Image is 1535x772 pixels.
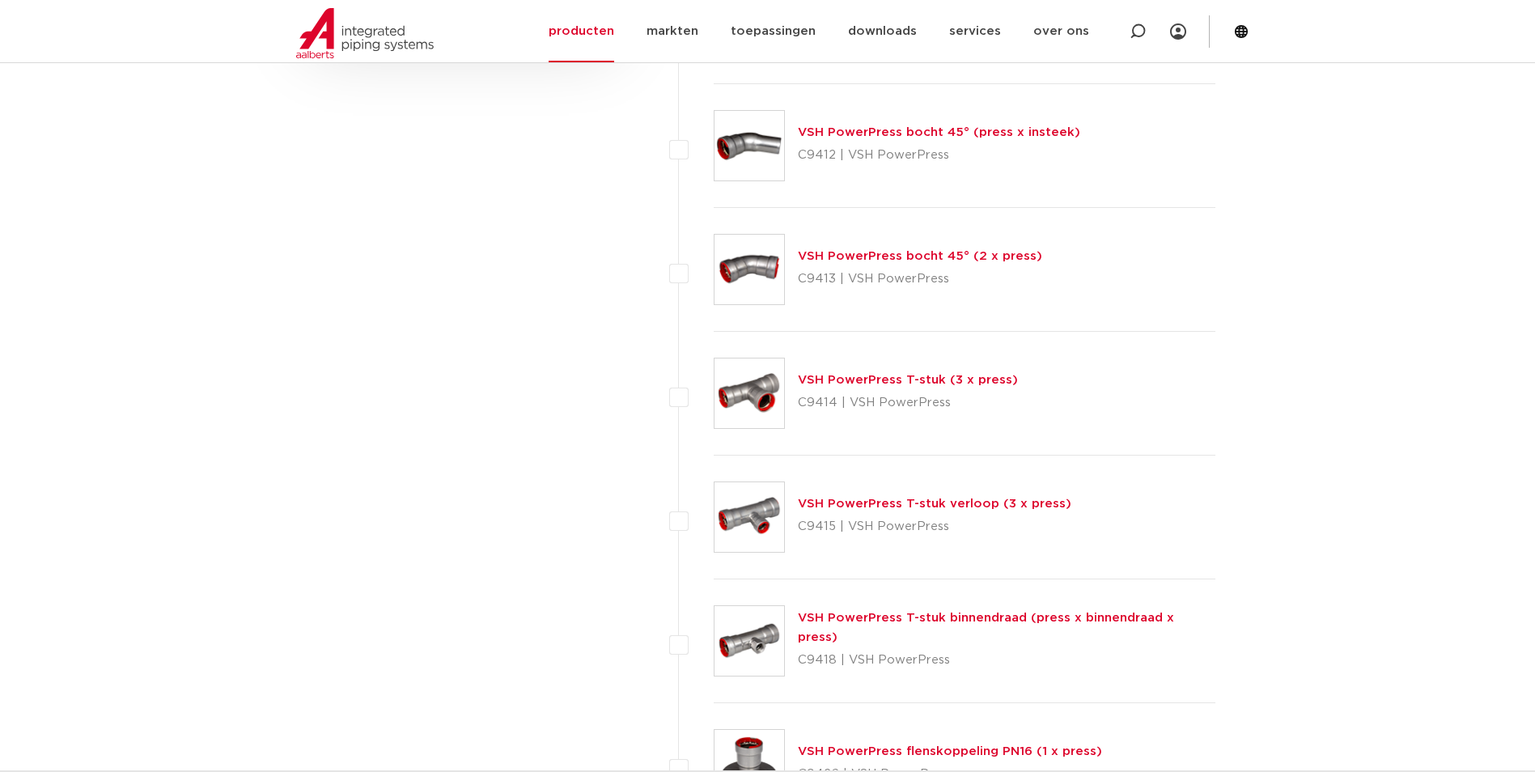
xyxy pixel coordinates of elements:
p: C9418 | VSH PowerPress [798,647,1216,673]
img: Thumbnail for VSH PowerPress T-stuk verloop (3 x press) [714,482,784,552]
img: Thumbnail for VSH PowerPress T-stuk (3 x press) [714,358,784,428]
a: VSH PowerPress flenskoppeling PN16 (1 x press) [798,745,1102,757]
a: VSH PowerPress T-stuk binnendraad (press x binnendraad x press) [798,612,1174,643]
a: VSH PowerPress T-stuk verloop (3 x press) [798,498,1071,510]
p: C9414 | VSH PowerPress [798,390,1018,416]
a: VSH PowerPress bocht 45° (press x insteek) [798,126,1080,138]
a: VSH PowerPress T-stuk (3 x press) [798,374,1018,386]
img: Thumbnail for VSH PowerPress T-stuk binnendraad (press x binnendraad x press) [714,606,784,676]
img: Thumbnail for VSH PowerPress bocht 45° (2 x press) [714,235,784,304]
p: C9412 | VSH PowerPress [798,142,1080,168]
p: C9413 | VSH PowerPress [798,266,1042,292]
img: Thumbnail for VSH PowerPress bocht 45° (press x insteek) [714,111,784,180]
p: C9415 | VSH PowerPress [798,514,1071,540]
a: VSH PowerPress bocht 45° (2 x press) [798,250,1042,262]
